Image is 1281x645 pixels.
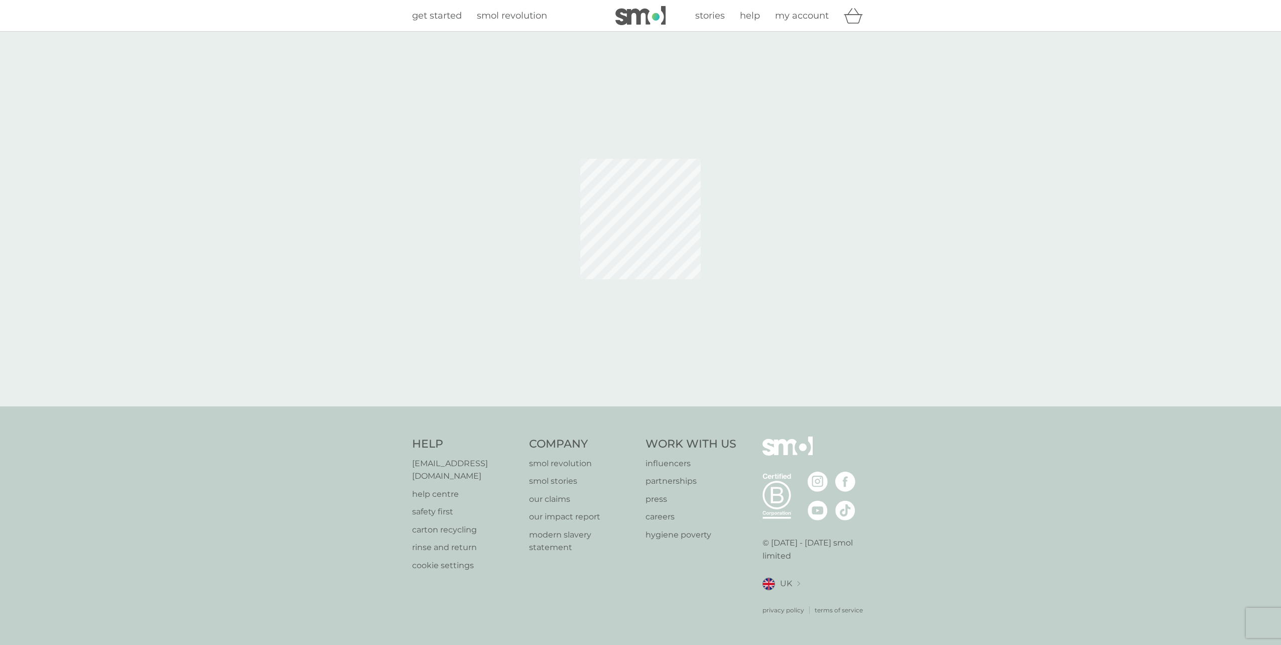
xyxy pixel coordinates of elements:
span: get started [412,10,462,21]
a: cookie settings [412,559,519,572]
span: stories [695,10,725,21]
a: our claims [529,493,636,506]
span: help [740,10,760,21]
p: © [DATE] - [DATE] smol limited [762,536,869,562]
h4: Work With Us [646,437,736,452]
span: UK [780,577,792,590]
img: UK flag [762,578,775,590]
a: my account [775,9,829,23]
a: smol revolution [477,9,547,23]
div: basket [844,6,869,26]
a: careers [646,510,736,523]
a: influencers [646,457,736,470]
img: visit the smol Tiktok page [835,500,855,520]
img: visit the smol Facebook page [835,472,855,492]
a: help [740,9,760,23]
a: smol revolution [529,457,636,470]
span: my account [775,10,829,21]
a: safety first [412,505,519,518]
a: rinse and return [412,541,519,554]
a: help centre [412,488,519,501]
span: smol revolution [477,10,547,21]
img: select a new location [797,581,800,587]
a: carton recycling [412,523,519,536]
img: smol [615,6,666,25]
a: [EMAIL_ADDRESS][DOMAIN_NAME] [412,457,519,483]
h4: Company [529,437,636,452]
a: press [646,493,736,506]
a: get started [412,9,462,23]
a: stories [695,9,725,23]
a: privacy policy [762,605,804,615]
a: smol stories [529,475,636,488]
a: terms of service [815,605,863,615]
h4: Help [412,437,519,452]
a: our impact report [529,510,636,523]
img: visit the smol Youtube page [808,500,828,520]
a: modern slavery statement [529,528,636,554]
a: hygiene poverty [646,528,736,542]
a: partnerships [646,475,736,488]
img: visit the smol Instagram page [808,472,828,492]
img: smol [762,437,813,471]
